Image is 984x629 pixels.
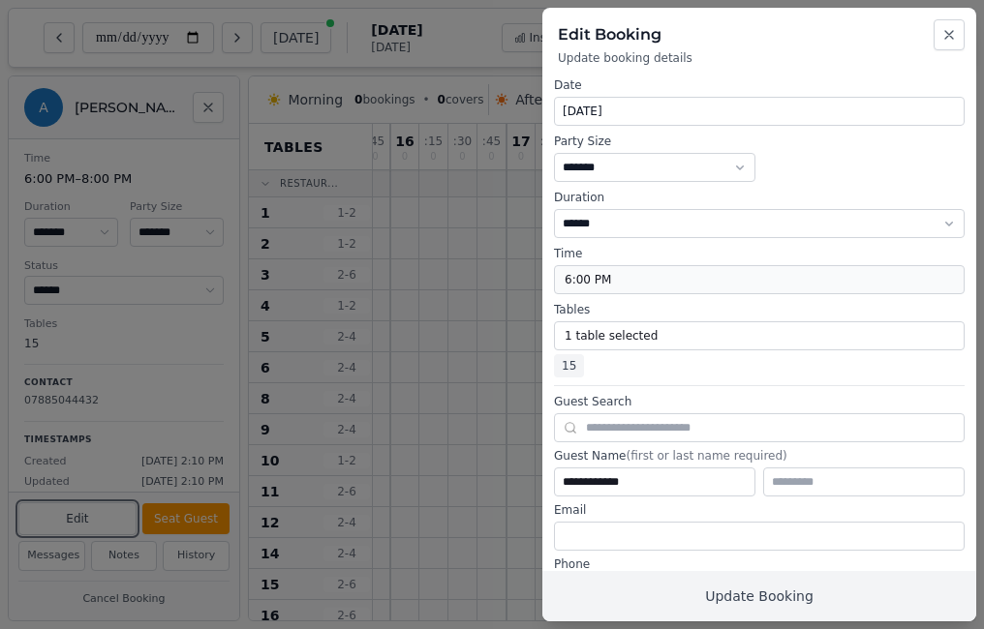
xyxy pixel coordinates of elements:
label: Duration [554,190,965,205]
button: Update Booking [542,571,976,621]
span: 15 [554,354,584,377]
button: 1 table selected [554,321,965,350]
label: Email [554,502,965,518]
label: Guest Search [554,394,965,409]
label: Time [554,246,965,261]
label: Date [554,77,965,93]
span: (first or last name required) [626,449,786,463]
label: Tables [554,302,965,317]
label: Party Size [554,134,755,149]
p: Update booking details [558,50,961,66]
button: [DATE] [554,97,965,126]
button: 6:00 PM [554,265,965,294]
label: Phone [554,556,965,572]
label: Guest Name [554,448,965,464]
h2: Edit Booking [558,23,961,46]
